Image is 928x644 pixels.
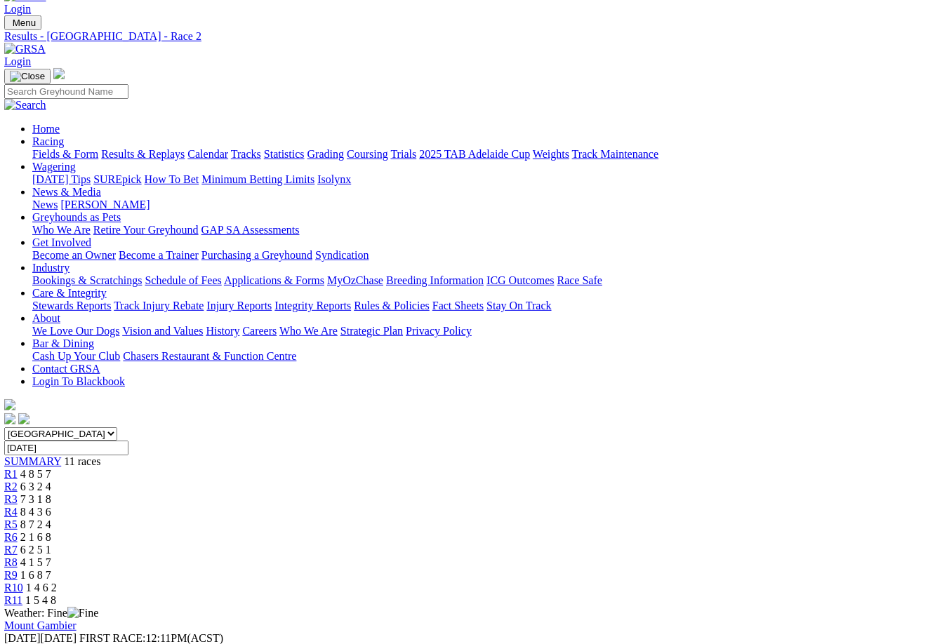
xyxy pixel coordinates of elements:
a: Results & Replays [101,148,185,160]
span: 6 3 2 4 [20,481,51,492]
button: Toggle navigation [4,15,41,30]
span: SUMMARY [4,455,61,467]
a: Track Maintenance [572,148,658,160]
div: Racing [32,148,921,161]
a: Become a Trainer [119,249,199,261]
a: Applications & Forms [224,274,324,286]
a: News [32,199,58,210]
a: R6 [4,531,18,543]
a: Minimum Betting Limits [201,173,314,185]
a: Race Safe [557,274,602,286]
a: Fields & Form [32,148,98,160]
a: Home [32,123,60,135]
a: Retire Your Greyhound [93,224,199,236]
a: Bookings & Scratchings [32,274,142,286]
span: 4 8 5 7 [20,468,51,480]
a: We Love Our Dogs [32,325,119,337]
a: Login To Blackbook [32,375,125,387]
a: Fact Sheets [432,300,484,311]
a: News & Media [32,186,101,198]
div: Get Involved [32,249,921,262]
a: Strategic Plan [340,325,403,337]
span: 8 4 3 6 [20,506,51,518]
a: Who We Are [32,224,91,236]
a: Schedule of Fees [145,274,221,286]
a: Contact GRSA [32,363,100,375]
a: Breeding Information [386,274,484,286]
img: Search [4,99,46,112]
img: logo-grsa-white.png [53,68,65,79]
a: Statistics [264,148,305,160]
a: Vision and Values [122,325,203,337]
a: History [206,325,239,337]
input: Select date [4,441,128,455]
div: Care & Integrity [32,300,921,312]
a: Isolynx [317,173,351,185]
div: About [32,325,921,337]
a: R1 [4,468,18,480]
a: Chasers Restaurant & Function Centre [123,350,296,362]
a: [PERSON_NAME] [60,199,150,210]
a: R10 [4,582,23,593]
a: Who We Are [279,325,338,337]
a: R9 [4,569,18,581]
a: Login [4,3,31,15]
span: 1 6 8 7 [20,569,51,581]
div: Greyhounds as Pets [32,224,921,236]
a: Tracks [231,148,261,160]
a: R2 [4,481,18,492]
span: 1 4 6 2 [26,582,57,593]
a: Privacy Policy [406,325,472,337]
a: Weights [533,148,569,160]
div: Bar & Dining [32,350,921,363]
div: News & Media [32,199,921,211]
a: Cash Up Your Club [32,350,120,362]
a: Stewards Reports [32,300,111,311]
img: Fine [67,607,98,619]
a: Syndication [315,249,369,261]
span: 7 3 1 8 [20,493,51,505]
a: Care & Integrity [32,287,107,299]
a: Trials [390,148,416,160]
a: [DATE] Tips [32,173,91,185]
img: facebook.svg [4,413,15,424]
a: R8 [4,556,18,568]
div: Wagering [32,173,921,186]
a: R3 [4,493,18,505]
span: 12:11PM(ACST) [79,632,223,644]
a: Mount Gambier [4,619,77,631]
a: Purchasing a Greyhound [201,249,312,261]
a: GAP SA Assessments [201,224,300,236]
a: Rules & Policies [354,300,430,311]
a: R11 [4,594,22,606]
img: logo-grsa-white.png [4,399,15,410]
a: How To Bet [145,173,199,185]
input: Search [4,84,128,99]
button: Toggle navigation [4,69,51,84]
a: Careers [242,325,277,337]
a: Racing [32,135,64,147]
a: R7 [4,544,18,556]
a: Stay On Track [486,300,551,311]
span: 4 1 5 7 [20,556,51,568]
a: Track Injury Rebate [114,300,204,311]
a: R5 [4,518,18,530]
a: Wagering [32,161,76,173]
a: Injury Reports [206,300,272,311]
a: Integrity Reports [274,300,351,311]
span: 8 7 2 4 [20,518,51,530]
a: ICG Outcomes [486,274,554,286]
a: R4 [4,506,18,518]
a: About [32,312,60,324]
img: GRSA [4,43,46,55]
a: Grading [307,148,344,160]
